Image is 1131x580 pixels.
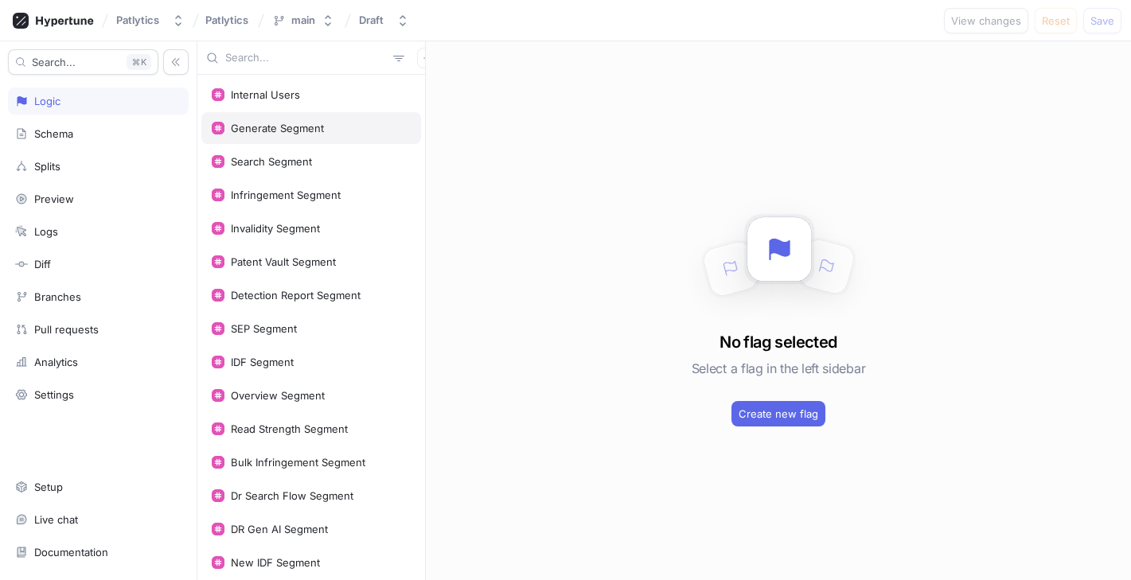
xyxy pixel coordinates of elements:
div: K [127,54,151,70]
span: Save [1090,16,1114,25]
div: Pull requests [34,323,99,336]
div: Patent Vault Segment [231,255,336,268]
h5: Select a flag in the left sidebar [692,354,865,383]
button: Reset [1035,8,1077,33]
span: Patlytics [205,14,248,25]
div: Preview [34,193,74,205]
div: New IDF Segment [231,556,320,569]
span: Reset [1042,16,1070,25]
div: Dr Search Flow Segment [231,489,353,502]
div: Infringement Segment [231,189,341,201]
div: Analytics [34,356,78,368]
div: Overview Segment [231,389,325,402]
div: Invalidity Segment [231,222,320,235]
div: Schema [34,127,73,140]
button: main [266,7,341,33]
span: View changes [951,16,1021,25]
div: IDF Segment [231,356,294,368]
button: Search...K [8,49,158,75]
div: Live chat [34,513,78,526]
div: Generate Segment [231,122,324,134]
div: Splits [34,160,60,173]
div: SEP Segment [231,322,297,335]
button: Patlytics [110,7,191,33]
div: main [291,14,315,27]
div: Logic [34,95,60,107]
span: Create new flag [739,409,818,418]
div: Settings [34,388,74,401]
div: Patlytics [116,14,159,27]
div: Documentation [34,546,108,559]
button: View changes [944,8,1028,33]
div: Branches [34,290,81,303]
div: Read Strength Segment [231,422,348,435]
h3: No flag selected [720,330,837,354]
div: Draft [359,14,384,27]
a: Documentation [8,539,189,566]
button: Create new flag [731,401,825,426]
div: Logs [34,225,58,238]
div: Setup [34,481,63,493]
button: Save [1083,8,1121,33]
div: Search Segment [231,155,312,168]
button: Draft [353,7,415,33]
div: Bulk Infringement Segment [231,456,365,469]
div: DR Gen AI Segment [231,523,328,535]
span: Search... [32,57,76,67]
div: Internal Users [231,88,300,101]
input: Search... [225,50,387,66]
div: Detection Report Segment [231,289,361,302]
div: Diff [34,258,51,271]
